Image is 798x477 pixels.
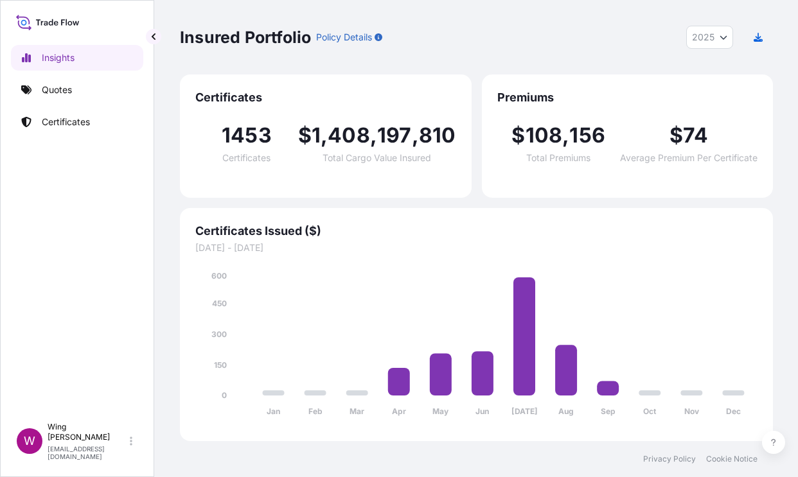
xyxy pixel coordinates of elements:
span: Certificates Issued ($) [195,223,758,239]
span: 197 [377,125,412,146]
tspan: Aug [558,406,574,416]
tspan: Oct [643,406,657,416]
p: Certificates [42,116,90,128]
span: W [24,435,35,447]
span: 74 [683,125,708,146]
tspan: 150 [214,360,227,370]
span: Premiums [497,90,758,105]
tspan: 600 [211,271,227,281]
tspan: Sep [601,406,616,416]
span: $ [669,125,683,146]
button: Year Selector [686,26,733,49]
tspan: Feb [308,406,323,416]
span: Average Premium Per Certificate [620,153,758,162]
tspan: May [432,406,449,416]
span: 2025 [692,31,714,44]
span: Total Premiums [526,153,590,162]
span: $ [511,125,525,146]
tspan: Jan [267,406,280,416]
span: 1453 [222,125,272,146]
tspan: Jun [475,406,489,416]
tspan: 0 [222,390,227,400]
p: Insights [42,51,75,64]
p: Insured Portfolio [180,27,311,48]
span: $ [298,125,312,146]
a: Quotes [11,77,143,103]
span: Certificates [222,153,270,162]
a: Cookie Notice [706,454,758,464]
span: , [412,125,419,146]
span: 156 [569,125,605,146]
span: 1 [312,125,321,146]
tspan: 300 [211,329,227,339]
a: Privacy Policy [643,454,696,464]
tspan: Dec [726,406,741,416]
span: Certificates [195,90,456,105]
span: Total Cargo Value Insured [323,153,431,162]
p: Policy Details [316,31,372,44]
p: Quotes [42,83,72,96]
span: [DATE] - [DATE] [195,241,758,254]
tspan: [DATE] [511,406,538,416]
a: Insights [11,45,143,71]
p: [EMAIL_ADDRESS][DOMAIN_NAME] [48,445,127,460]
span: 408 [328,125,370,146]
a: Certificates [11,109,143,135]
span: 108 [526,125,563,146]
tspan: 450 [212,299,227,308]
tspan: Mar [350,406,364,416]
span: , [370,125,377,146]
span: , [562,125,569,146]
span: 810 [419,125,456,146]
p: Wing [PERSON_NAME] [48,422,127,442]
span: , [321,125,328,146]
tspan: Apr [392,406,406,416]
tspan: Nov [684,406,700,416]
